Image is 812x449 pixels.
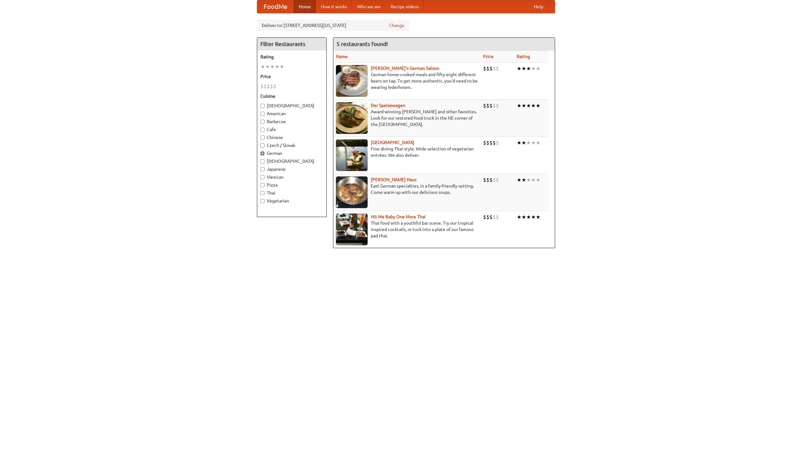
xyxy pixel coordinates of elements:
li: $ [496,65,499,72]
li: ★ [270,63,275,70]
ng-pluralize: 5 restaurants found! [337,41,388,47]
label: German [260,150,323,156]
label: Thai [260,190,323,196]
input: [DEMOGRAPHIC_DATA] [260,104,265,108]
li: $ [496,102,499,109]
a: Der Speisewagen [371,103,405,108]
h5: Cuisine [260,93,323,99]
h4: Filter Restaurants [257,38,326,50]
li: ★ [279,63,284,70]
li: $ [483,176,486,183]
li: ★ [531,176,536,183]
li: $ [496,214,499,221]
li: ★ [517,102,521,109]
a: Hit Me Baby One More Thai [371,214,426,219]
img: kohlhaus.jpg [336,176,368,208]
li: ★ [260,63,265,70]
li: $ [493,65,496,72]
li: ★ [521,139,526,146]
li: ★ [517,139,521,146]
input: Mexican [260,175,265,179]
li: ★ [526,65,531,72]
li: ★ [531,139,536,146]
b: [PERSON_NAME] Haus [371,177,416,182]
li: $ [260,83,264,90]
a: Price [483,54,494,59]
li: ★ [536,176,540,183]
label: [DEMOGRAPHIC_DATA] [260,158,323,164]
p: Thai food with a youthful bar scene. Try our tropical inspired cocktails, or tuck into a plate of... [336,220,478,239]
li: $ [493,176,496,183]
li: $ [493,214,496,221]
li: ★ [526,139,531,146]
img: satay.jpg [336,139,368,171]
input: Vegetarian [260,199,265,203]
a: FoodMe [257,0,294,13]
input: American [260,112,265,116]
p: German home-cooked meals and fifty-eight different beers on tap. To get more authentic, you'd nee... [336,71,478,90]
li: $ [489,214,493,221]
li: ★ [517,214,521,221]
input: Thai [260,191,265,195]
label: Cafe [260,126,323,133]
li: ★ [265,63,270,70]
a: Recipe videos [386,0,424,13]
li: ★ [526,102,531,109]
label: American [260,110,323,117]
p: Award-winning [PERSON_NAME] and other favorites. Look for our restored food truck in the NE corne... [336,109,478,128]
li: $ [486,65,489,72]
li: ★ [517,65,521,72]
li: $ [489,176,493,183]
li: $ [489,65,493,72]
a: Help [529,0,548,13]
li: $ [483,65,486,72]
li: $ [267,83,270,90]
li: ★ [536,65,540,72]
li: ★ [536,139,540,146]
p: East German specialties, in a family-friendly setting. Come warm up with our delicious soups. [336,183,478,195]
li: ★ [536,102,540,109]
li: ★ [531,102,536,109]
label: Mexican [260,174,323,180]
li: $ [486,102,489,109]
li: $ [493,102,496,109]
li: $ [489,139,493,146]
li: $ [493,139,496,146]
input: Chinese [260,135,265,140]
li: $ [489,102,493,109]
p: Fine dining Thai-style. Wide selection of vegetarian entrées. We also deliver. [336,146,478,158]
a: Who we are [352,0,386,13]
label: [DEMOGRAPHIC_DATA] [260,102,323,109]
li: ★ [517,176,521,183]
li: ★ [521,65,526,72]
li: ★ [526,214,531,221]
li: ★ [536,214,540,221]
label: Czech / Slovak [260,142,323,149]
a: How it works [316,0,352,13]
a: Rating [517,54,530,59]
a: Name [336,54,348,59]
b: [GEOGRAPHIC_DATA] [371,140,414,145]
li: $ [273,83,276,90]
li: $ [486,214,489,221]
li: ★ [521,102,526,109]
img: speisewagen.jpg [336,102,368,134]
li: $ [496,176,499,183]
input: Pizza [260,183,265,187]
a: [PERSON_NAME]'s German Saloon [371,66,439,71]
label: Barbecue [260,118,323,125]
h5: Price [260,73,323,80]
input: [DEMOGRAPHIC_DATA] [260,159,265,163]
img: esthers.jpg [336,65,368,97]
input: Czech / Slovak [260,143,265,148]
input: German [260,151,265,155]
label: Japanese [260,166,323,172]
li: $ [270,83,273,90]
input: Japanese [260,167,265,171]
h5: Rating [260,54,323,60]
a: Change [389,22,404,29]
li: $ [486,176,489,183]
